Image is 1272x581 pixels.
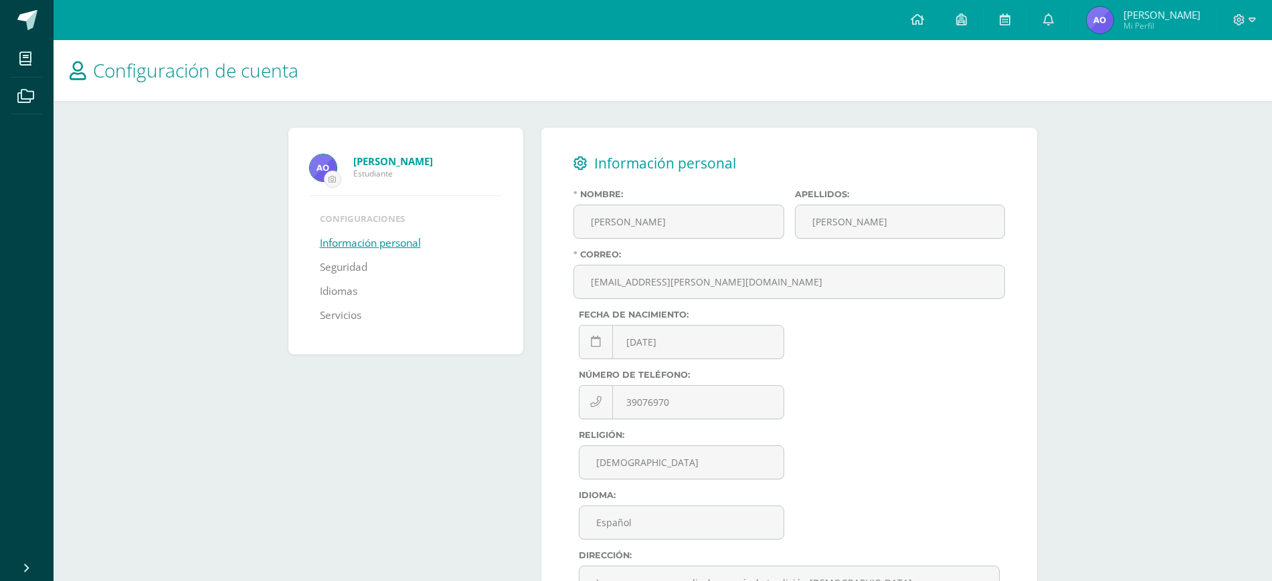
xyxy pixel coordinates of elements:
[353,168,502,179] span: Estudiante
[573,249,1005,259] label: Correo:
[594,154,736,172] span: Información personal
[320,231,421,255] a: Información personal
[574,205,784,238] input: Nombres
[320,213,492,225] li: Configuraciones
[320,279,357,304] a: Idiomas
[579,550,1000,560] label: Dirección:
[579,490,784,500] label: Idioma:
[1123,8,1200,21] span: [PERSON_NAME]
[1087,7,1113,33] img: 429b44335496247a7f21bc3e38013c17.png
[573,189,784,199] label: Nombre:
[579,326,784,358] input: Fecha de nacimiento
[579,446,784,479] input: Religión
[579,430,784,440] label: Religión:
[310,154,337,181] img: Profile picture of Angel Sebastian Orozco Galvez
[795,189,1006,199] label: Apellidos:
[579,386,784,419] input: Número de teléfono
[320,304,361,328] a: Servicios
[579,310,784,320] label: Fecha de nacimiento:
[353,154,502,168] a: [PERSON_NAME]
[796,205,1005,238] input: Apellidos
[1123,20,1200,31] span: Mi Perfil
[320,255,367,279] a: Seguridad
[353,154,433,168] strong: [PERSON_NAME]
[574,265,1004,298] input: Correo electrónico
[579,370,784,380] label: Número de teléfono:
[93,57,298,83] span: Configuración de cuenta
[579,506,784,539] input: Idioma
